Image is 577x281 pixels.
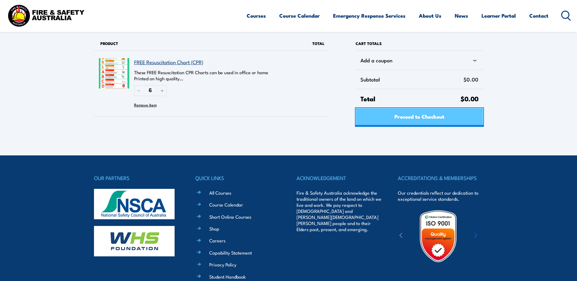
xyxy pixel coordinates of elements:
[209,189,231,196] a: All Courses
[455,8,468,24] a: News
[398,190,483,202] p: Our credentials reflect our dedication to exceptional service standards.
[356,36,483,50] h2: Cart totals
[99,58,129,88] img: FREE Resuscitation Chart - What are the 7 steps to CPR?
[209,201,243,208] a: Course Calendar
[209,261,236,268] a: Privacy Policy
[461,93,478,103] span: $0.00
[356,108,483,126] a: Proceed to Checkout
[419,8,441,24] a: About Us
[94,189,175,219] img: nsca-logo-footer
[312,40,325,46] span: Total
[395,108,444,124] span: Proceed to Checkout
[398,174,483,182] h4: ACCREDITATIONS & MEMBERSHIPS
[209,249,252,256] a: Capability Statement
[94,226,175,256] img: whs-logo-footer
[481,8,516,24] a: Learner Portal
[195,174,280,182] h4: QUICK LINKS
[465,226,518,247] img: ewpa-logo
[464,75,478,84] span: $0.00
[94,174,179,182] h4: OUR PARTNERS
[360,56,478,65] div: Add a coupon
[158,85,167,96] button: Increase quantity of FREE Resuscitation Chart (CPR)
[333,8,405,24] a: Emergency Response Services
[100,40,118,46] span: Product
[134,85,143,96] button: Reduce quantity of FREE Resuscitation Chart (CPR)
[529,8,548,24] a: Contact
[360,75,463,84] span: Subtotal
[209,273,246,280] a: Student Handbook
[134,100,157,109] button: Remove FREE Resuscitation Chart (CPR) from cart
[209,213,251,220] a: Short Online Courses
[412,210,465,263] img: Untitled design (19)
[134,69,294,82] p: These FREE Resuscitation CPR Charts can be used in office or home Printed on high quality…
[134,58,203,66] a: FREE Resuscitation Chart (CPR)
[297,190,382,232] p: Fire & Safety Australia acknowledge the traditional owners of the land on which we live and work....
[143,85,158,96] input: Quantity of FREE Resuscitation Chart (CPR) in your cart.
[279,8,320,24] a: Course Calendar
[247,8,266,24] a: Courses
[209,225,219,232] a: Shop
[360,94,460,103] span: Total
[209,237,225,244] a: Careers
[297,174,382,182] h4: ACKNOWLEDGEMENT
